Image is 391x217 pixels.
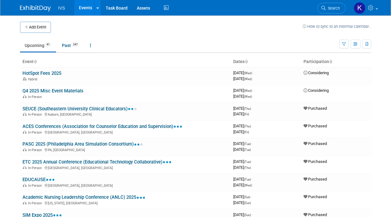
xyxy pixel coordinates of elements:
[253,70,254,75] span: -
[244,184,252,187] span: (Wed)
[28,201,44,205] span: In-Person
[252,141,253,146] span: -
[303,106,327,111] span: Purchased
[57,40,84,51] a: Past247
[28,184,44,188] span: In-Person
[28,166,44,170] span: In-Person
[233,106,253,111] span: [DATE]
[22,88,83,94] a: Q4 2025 Misc Event Materials
[22,70,61,76] a: HotSpot Fees 2025
[233,124,253,128] span: [DATE]
[233,88,254,93] span: [DATE]
[244,130,249,134] span: (Fri)
[233,76,252,81] span: [DATE]
[28,148,44,152] span: In-Person
[20,5,51,11] img: ExhibitDay
[23,113,26,116] img: In-Person Event
[23,95,26,98] img: In-Person Event
[22,130,228,134] div: [GEOGRAPHIC_DATA], [GEOGRAPHIC_DATA]
[252,212,253,217] span: -
[303,88,329,93] span: Considering
[245,59,248,64] a: Sort by Start Date
[23,166,26,169] img: In-Person Event
[231,57,301,67] th: Dates
[20,57,231,67] th: Event
[303,177,327,181] span: Purchased
[58,6,65,11] span: IVS
[233,94,252,99] span: [DATE]
[244,142,251,146] span: (Tue)
[233,112,249,116] span: [DATE]
[233,177,253,181] span: [DATE]
[34,59,37,64] a: Sort by Event Name
[28,113,44,117] span: In-Person
[22,159,172,165] a: ETC 2025 Annual Conference (Educational Technology Collaborative)
[252,124,253,128] span: -
[23,148,26,151] img: In-Person Event
[22,200,228,205] div: [US_STATE], [GEOGRAPHIC_DATA]
[244,71,252,75] span: (Wed)
[244,166,251,169] span: (Thu)
[22,141,143,147] a: PASC 2025 (Philadelphia Area Simulation Consortium)
[317,3,346,14] a: Search
[22,177,55,182] a: EDUCAUSE
[20,40,56,51] a: Upcoming41
[303,194,327,199] span: Purchased
[244,160,251,164] span: (Tue)
[233,165,251,170] span: [DATE]
[252,159,253,164] span: -
[244,195,250,199] span: (Sat)
[244,213,251,217] span: (Sun)
[244,148,251,151] span: (Tue)
[233,70,254,75] span: [DATE]
[326,6,340,11] span: Search
[22,165,228,170] div: [GEOGRAPHIC_DATA], [GEOGRAPHIC_DATA]
[303,70,329,75] span: Considering
[23,130,26,134] img: In-Person Event
[233,147,251,152] span: [DATE]
[303,124,327,128] span: Purchased
[233,130,249,134] span: [DATE]
[301,57,371,67] th: Participation
[22,147,228,152] div: PA, [GEOGRAPHIC_DATA]
[23,201,26,204] img: In-Person Event
[71,42,79,47] span: 247
[244,201,251,205] span: (Sun)
[22,183,228,188] div: [GEOGRAPHIC_DATA], [GEOGRAPHIC_DATA]
[303,24,371,29] a: How to sync to an external calendar...
[233,183,252,187] span: [DATE]
[233,194,252,199] span: [DATE]
[251,194,252,199] span: -
[244,125,251,128] span: (Thu)
[233,159,253,164] span: [DATE]
[244,77,252,81] span: (Wed)
[354,2,365,14] img: Kate Wroblewski
[244,107,251,110] span: (Thu)
[22,124,182,129] a: ACES Conferences (Association for Counselor Education and Supervision)
[244,178,251,181] span: (Tue)
[244,95,252,98] span: (Wed)
[303,212,327,217] span: Purchased
[233,200,251,205] span: [DATE]
[22,106,137,112] a: SEUCE (Southeastern University Clinical Educators)
[28,77,39,81] span: Hybrid
[28,95,44,99] span: In-Person
[252,106,253,111] span: -
[22,112,228,117] div: Auburn, [GEOGRAPHIC_DATA]
[23,77,26,80] img: Hybrid Event
[20,22,51,33] button: Add Event
[244,89,252,92] span: (Wed)
[28,130,44,134] span: In-Person
[22,194,145,200] a: Academic Nursing Leadership Conference (ANLC) 2025
[252,177,253,181] span: -
[233,141,253,146] span: [DATE]
[303,159,327,164] span: Purchased
[45,42,51,47] span: 41
[253,88,254,93] span: -
[329,59,332,64] a: Sort by Participation Type
[23,184,26,187] img: In-Person Event
[233,212,253,217] span: [DATE]
[303,141,327,146] span: Purchased
[244,113,249,116] span: (Fri)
